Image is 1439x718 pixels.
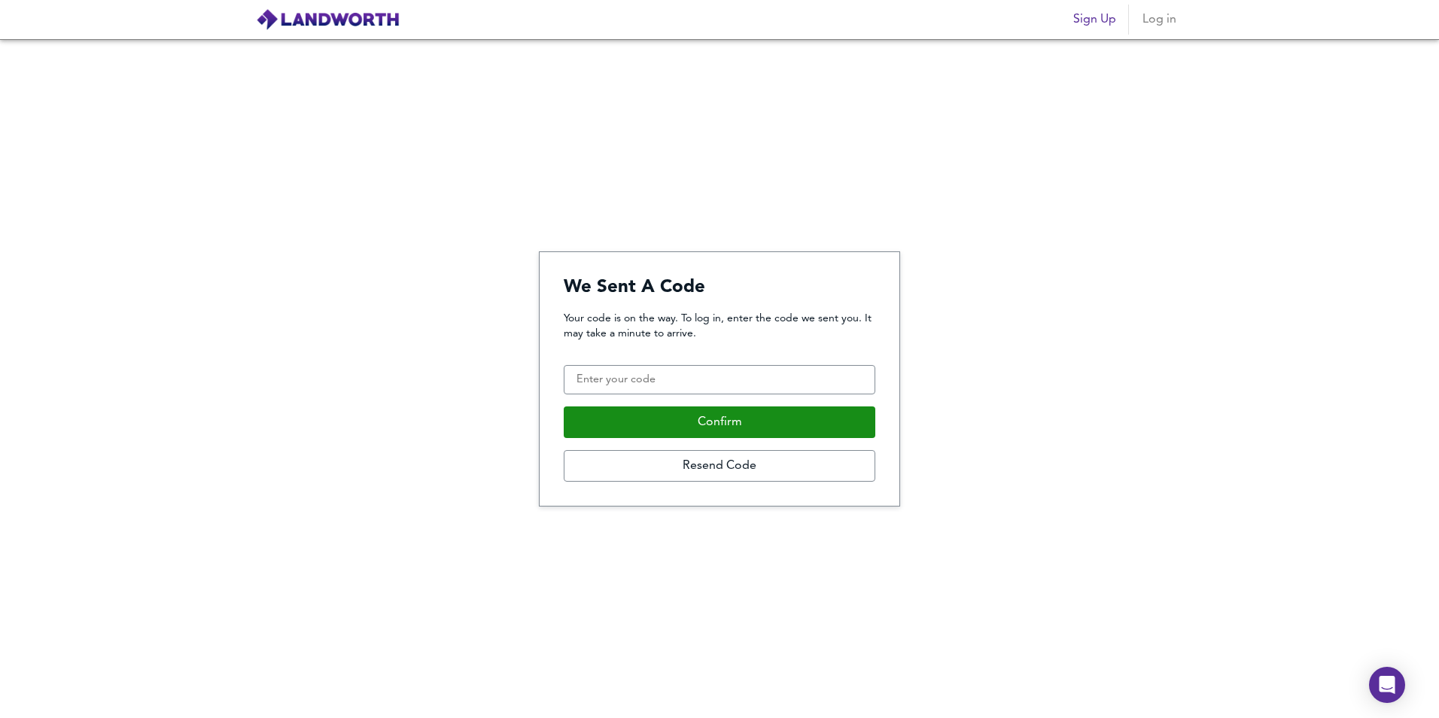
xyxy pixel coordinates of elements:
[1073,9,1116,30] span: Sign Up
[1067,5,1122,35] button: Sign Up
[564,311,875,341] p: Your code is on the way. To log in, enter the code we sent you. It may take a minute to arrive.
[564,406,875,438] button: Confirm
[564,365,875,395] input: Enter your code
[564,450,875,482] button: Resend Code
[564,276,875,299] h4: We Sent A Code
[1369,667,1405,703] div: Open Intercom Messenger
[1135,5,1183,35] button: Log in
[1141,9,1177,30] span: Log in
[256,8,400,31] img: logo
